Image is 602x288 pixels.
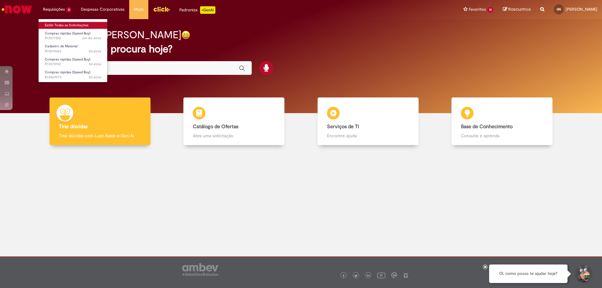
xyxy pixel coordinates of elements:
[487,7,494,13] span: 13
[469,6,486,13] span: Favoritos
[200,6,215,14] p: +GenAi
[403,272,409,278] img: logo_footer_naosei.png
[82,36,101,40] span: um dia atrás
[89,49,101,54] span: 5d atrás
[181,30,190,39] img: happy-face.png
[54,44,548,55] h2: O que você procura hoje?
[391,272,397,278] img: logo_footer_workplace.png
[461,123,513,130] b: Base de Conhecimento
[327,123,359,130] b: Serviços de TI
[89,49,101,54] time: 26/09/2025 12:12:52
[557,7,561,11] span: GN
[179,6,215,14] div: Padroniza
[182,263,218,276] img: logo_footer_ambev_rotulo_gray.png
[81,6,124,13] span: Despesas Corporativas
[45,62,101,67] span: R13570192
[342,274,345,277] img: logo_footer_facebook.png
[354,274,357,277] img: logo_footer_twitter.png
[574,264,593,283] button: Iniciar Conversa de Suporte
[89,62,101,66] time: 26/09/2025 11:41:23
[508,6,531,12] span: Rascunhos
[367,274,370,278] img: logo_footer_linkedin.png
[45,75,101,80] span: R13569973
[503,7,531,13] a: Rascunhos
[39,69,108,81] a: Aberto R13569973 : Compras rápidas (Speed Buy)
[89,62,101,66] span: 5d atrás
[45,49,101,54] span: R13570369
[489,264,568,283] div: Oi, como posso te ajudar hoje?
[193,123,238,130] b: Catálogo de Ofertas
[167,97,301,145] a: Catálogo de Ofertas Abra uma solicitação
[66,7,71,13] span: 4
[193,133,275,139] p: Abra uma solicitação
[54,29,181,40] h2: Boa tarde, [PERSON_NAME]
[89,75,101,80] time: 26/09/2025 11:02:57
[45,31,90,36] span: Compras rápidas (Speed Buy)
[301,97,435,145] a: Serviços de TI Encontre ajuda
[39,43,108,55] a: Aberto R13570369 : Cadastro de Material
[1,3,33,16] img: ServiceNow
[38,19,108,82] ul: Requisições
[377,271,385,279] img: logo_footer_youtube.png
[45,36,101,41] span: R13577812
[59,133,141,139] p: Tirar dúvidas com Lupi Assist e Gen Ai
[461,133,543,139] p: Consulte e aprenda
[33,97,167,145] a: Tirar dúvidas Tirar dúvidas com Lupi Assist e Gen Ai
[45,44,77,49] span: Cadastro de Material
[134,6,144,13] span: More
[45,57,90,62] span: Compras rápidas (Speed Buy)
[82,36,101,40] time: 29/09/2025 15:37:43
[59,123,87,130] b: Tirar dúvidas
[39,56,108,68] a: Aberto R13570192 : Compras rápidas (Speed Buy)
[89,75,101,80] span: 5d atrás
[327,133,409,139] p: Encontre ajuda
[153,4,170,14] img: click_logo_yellow_360x200.png
[45,70,90,75] span: Compras rápidas (Speed Buy)
[566,7,597,12] span: [PERSON_NAME]
[39,22,108,29] a: Exibir Todas as Solicitações
[435,97,569,145] a: Base de Conhecimento Consulte e aprenda
[39,30,108,42] a: Aberto R13577812 : Compras rápidas (Speed Buy)
[43,6,65,13] span: Requisições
